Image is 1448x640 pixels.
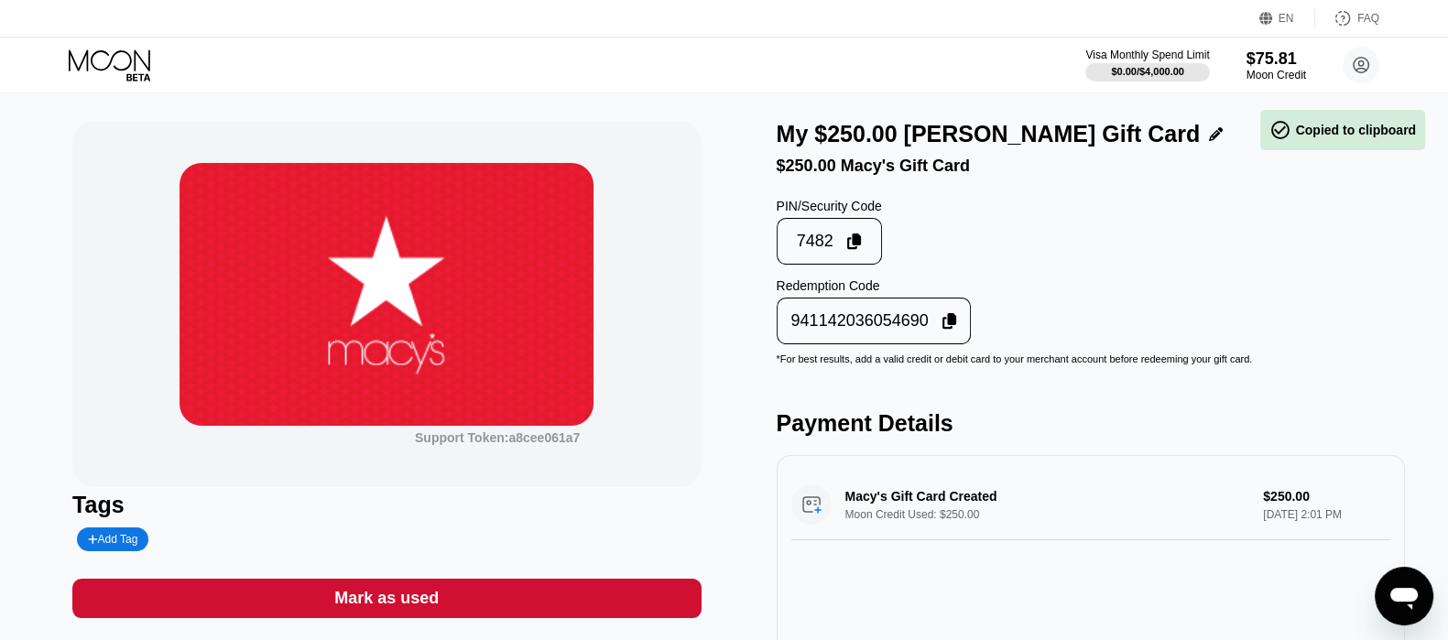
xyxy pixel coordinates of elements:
[1259,9,1315,27] div: EN
[72,492,701,518] div: Tags
[797,231,833,252] div: 7482
[1111,66,1184,77] div: $0.00 / $4,000.00
[1247,49,1306,69] div: $75.81
[1247,69,1306,81] div: Moon Credit
[415,430,580,445] div: Support Token: a8cee061a7
[415,430,580,445] div: Support Token:a8cee061a7
[334,588,439,609] div: Mark as used
[777,298,972,344] div: 941142036054690
[88,533,137,546] div: Add Tag
[1279,12,1294,25] div: EN
[777,278,972,293] div: Redemption Code
[1375,567,1433,625] iframe: Кнопка запуска окна обмена сообщениями
[777,157,1405,176] div: $250.00 Macy's Gift Card
[77,527,148,551] div: Add Tag
[1269,119,1416,141] div: Copied to clipboard
[1085,49,1209,81] div: Visa Monthly Spend Limit$0.00/$4,000.00
[1315,9,1379,27] div: FAQ
[777,121,1201,147] div: My $250.00 [PERSON_NAME] Gift Card
[777,199,882,213] div: PIN/Security Code
[72,579,701,618] div: Mark as used
[777,353,1405,364] div: * For best results, add a valid credit or debit card to your merchant account before redeeming yo...
[1247,49,1306,81] div: $75.81Moon Credit
[777,410,1405,437] div: Payment Details
[1085,49,1209,61] div: Visa Monthly Spend Limit
[1357,12,1379,25] div: FAQ
[777,218,882,265] div: 7482
[1269,119,1291,141] span: 
[791,310,929,331] div: 941142036054690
